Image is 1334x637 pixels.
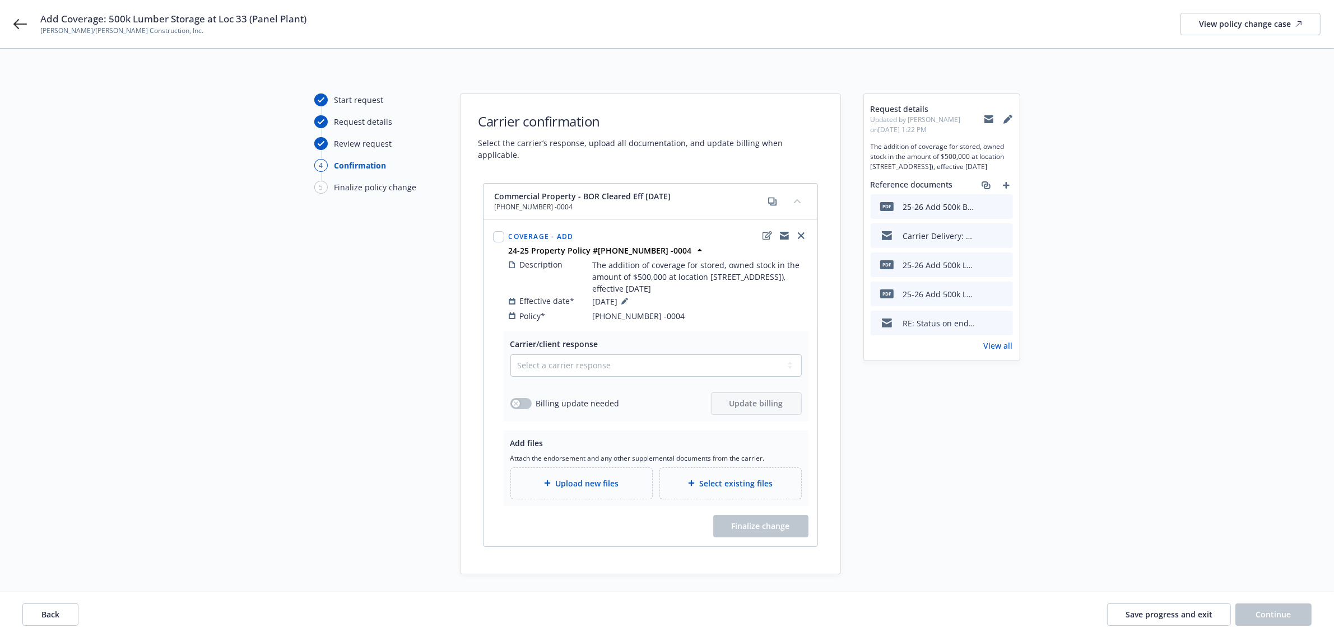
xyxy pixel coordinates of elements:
span: Policy* [520,310,546,322]
span: Save progress and exit [1126,609,1212,620]
span: Request details [871,103,984,115]
strong: 24-25 Property Policy #[PHONE_NUMBER] -0004 [509,245,692,256]
span: Back [41,609,59,620]
div: View policy change case [1199,13,1302,35]
span: The addition of coverage for stored, owned stock in the amount of $500,000 at location [STREET_AD... [871,142,1013,172]
div: Request details [334,116,393,128]
a: View all [984,340,1013,352]
div: 25-26 Add 500k Lumber Storage at Loc 33 (Panel Plant)_Elliott/[PERSON_NAME] .pdf [903,288,976,300]
div: 5 [314,181,328,194]
span: pdf [880,289,894,298]
div: Upload new files [510,467,653,499]
span: pdf [880,202,894,210]
h1: Carrier confirmation [478,112,822,130]
div: Review request [334,138,392,149]
a: close [794,229,808,242]
button: preview file [998,230,1008,242]
span: Effective date* [520,295,575,307]
div: Commercial Property - BOR Cleared Eff [DATE][PHONE_NUMBER] -0004copycollapse content [484,184,817,219]
div: Select existing files [659,467,802,499]
button: preview file [998,201,1008,213]
button: download file [980,201,989,213]
div: 4 [314,159,328,172]
span: Continue [1256,609,1291,620]
a: associate [979,179,993,192]
span: Upload new files [555,477,619,489]
a: copyLogging [778,229,791,242]
div: 25-26 Add 500k BPP_Elliott/[PERSON_NAME].pdf [903,201,976,213]
span: Description [520,259,563,270]
button: preview file [998,288,1008,300]
div: Confirmation [334,160,387,171]
button: preview file [998,317,1008,329]
div: RE: Status on endorsement for external coverage at the Panel plant [903,317,976,329]
button: Save progress and exit [1107,603,1231,626]
button: Back [22,603,78,626]
span: Finalize change [732,521,790,531]
a: edit [761,229,774,242]
a: add [1000,179,1013,192]
div: Start request [334,94,384,106]
div: 25-26 Add 500k Lumber Storage at Loc 33 (Panel Plant)_Elliott/[PERSON_NAME].pdf [903,259,976,271]
div: Carrier Delivery: BPP 500k Lumber Stock Endorsement Rcvd. [DATE].msg [903,230,976,242]
a: View policy change case [1180,13,1321,35]
span: Attach the endorsement and any other supplemental documents from the carrier. [510,453,802,463]
span: [PERSON_NAME]/[PERSON_NAME] Construction, Inc. [40,26,306,36]
button: preview file [998,259,1008,271]
span: pdf [880,260,894,269]
span: The addition of coverage for stored, owned stock in the amount of $500,000 at location [STREET_AD... [593,259,808,294]
span: Add files [510,438,543,448]
button: Continue [1235,603,1312,626]
div: Finalize policy change [334,181,417,193]
span: Billing update needed [536,397,620,409]
span: Add Coverage: 500k Lumber Storage at Loc 33 (Panel Plant) [40,12,306,26]
span: Commercial Property - BOR Cleared Eff [DATE] [495,190,671,202]
span: Select the carrier’s response, upload all documentation, and update billing when applicable. [478,137,822,161]
span: Finalize change [713,515,808,537]
span: [PHONE_NUMBER] -0004 [495,202,671,212]
button: download file [980,317,989,329]
span: Update billing [729,398,783,409]
a: copy [766,195,779,208]
span: Carrier/client response [510,339,598,349]
span: Coverage - Add [509,232,574,241]
button: download file [980,230,989,242]
span: Select existing files [699,477,773,489]
span: Updated by [PERSON_NAME] on [DATE] 1:22 PM [871,115,984,135]
button: Update billing [711,392,802,415]
span: [PHONE_NUMBER] -0004 [593,310,685,322]
button: download file [980,259,989,271]
span: Reference documents [871,179,953,192]
span: [DATE] [593,294,631,308]
button: download file [980,288,989,300]
button: collapse content [788,192,806,210]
